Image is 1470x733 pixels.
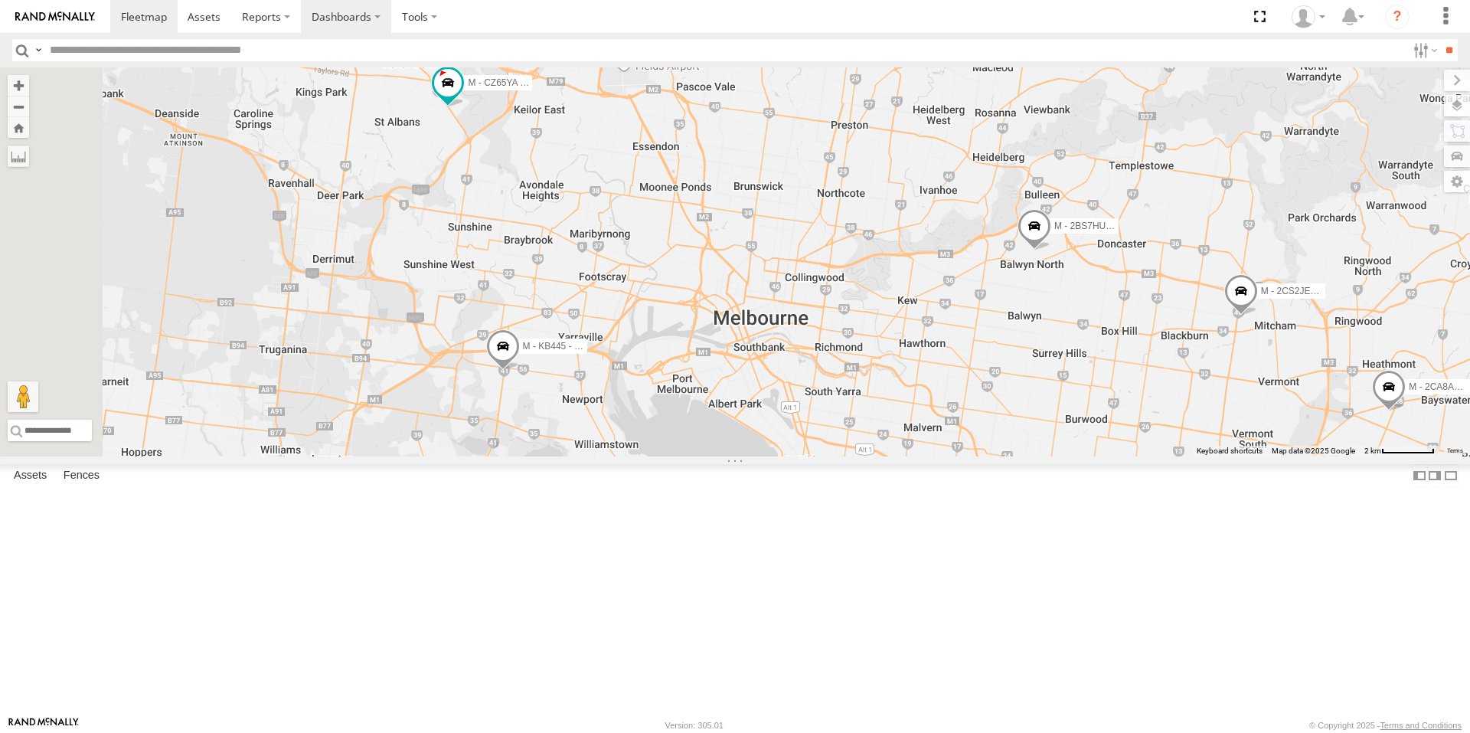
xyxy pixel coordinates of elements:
[1407,39,1440,61] label: Search Filter Options
[8,117,29,138] button: Zoom Home
[1197,446,1263,456] button: Keyboard shortcuts
[468,77,601,88] span: M - CZ65YA - [PERSON_NAME]
[1412,464,1427,486] label: Dock Summary Table to the Left
[1380,721,1462,730] a: Terms and Conditions
[15,11,95,22] img: rand-logo.svg
[1272,447,1355,455] span: Map data ©2025 Google
[1309,721,1462,730] div: © Copyright 2025 -
[1427,464,1442,486] label: Dock Summary Table to the Right
[1261,286,1394,296] span: M - 2CS2JE - [PERSON_NAME]
[56,465,107,486] label: Fences
[32,39,44,61] label: Search Query
[523,341,650,352] span: M - KB445 - [PERSON_NAME]
[8,718,79,733] a: Visit our Website
[6,465,54,486] label: Assets
[1364,447,1381,455] span: 2 km
[1447,448,1463,454] a: Terms
[8,146,29,167] label: Measure
[1054,221,1190,231] span: M - 2BS7HU - [PERSON_NAME]
[665,721,724,730] div: Version: 305.01
[1286,5,1331,28] div: Tye Clark
[8,381,38,412] button: Drag Pegman onto the map to open Street View
[1444,171,1470,192] label: Map Settings
[8,75,29,96] button: Zoom in
[8,96,29,117] button: Zoom out
[1443,464,1459,486] label: Hide Summary Table
[1385,5,1410,29] i: ?
[1360,446,1439,456] button: Map Scale: 2 km per 66 pixels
